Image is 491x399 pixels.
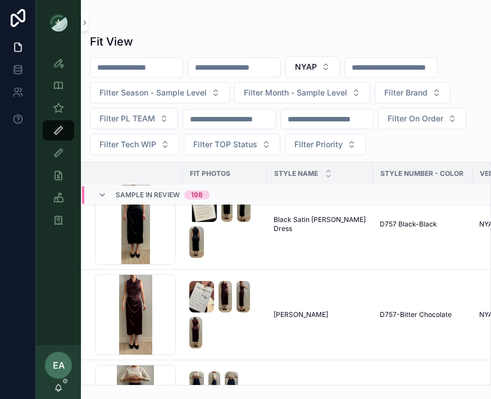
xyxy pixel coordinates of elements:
[237,281,250,312] img: Screenshot-2025-09-30-at-9.27.12-AM.png
[294,139,343,150] span: Filter Priority
[90,82,230,103] button: Select Button
[244,87,347,98] span: Filter Month - Sample Level
[189,191,217,222] img: Screenshot-2025-09-30-at-9.28.57-AM.png
[375,82,451,103] button: Select Button
[90,34,133,49] h1: Fit View
[189,317,202,348] img: Screenshot-2025-09-30-at-9.27.15-AM.png
[219,281,231,312] img: Screenshot-2025-09-30-at-9.27.09-AM.png
[234,82,370,103] button: Select Button
[99,139,156,150] span: Filter Tech WIP
[285,134,366,155] button: Select Button
[53,359,65,372] span: EA
[189,281,260,348] a: Screenshot-2025-09-30-at-9.27.07-AM.pngScreenshot-2025-09-30-at-9.27.09-AM.pngScreenshot-2025-09-...
[90,134,179,155] button: Select Button
[274,310,366,319] a: [PERSON_NAME]
[99,87,207,98] span: Filter Season - Sample Level
[189,226,204,258] img: Screenshot-2025-09-30-at-9.29.04-AM.png
[191,191,203,199] div: 198
[388,113,443,124] span: Filter On Order
[380,169,463,178] span: Style Number - Color
[380,220,437,229] span: D757 Black-Black
[99,113,155,124] span: Filter PL TEAM
[380,220,466,229] a: D757 Black-Black
[189,281,214,312] img: Screenshot-2025-09-30-at-9.27.07-AM.png
[90,108,178,129] button: Select Button
[380,310,452,319] span: D757-Bitter Chocolate
[378,108,466,129] button: Select Button
[189,191,260,258] a: Screenshot-2025-09-30-at-9.28.57-AM.pngScreenshot-2025-09-30-at-9.28.59-AM.pngScreenshot-2025-09-...
[49,13,67,31] img: App logo
[237,191,251,222] img: Screenshot-2025-09-30-at-9.29.02-AM.png
[295,61,317,72] span: NYAP
[285,56,340,78] button: Select Button
[384,87,428,98] span: Filter Brand
[36,45,81,245] div: scrollable content
[184,134,280,155] button: Select Button
[221,191,233,222] img: Screenshot-2025-09-30-at-9.28.59-AM.png
[274,310,328,319] span: [PERSON_NAME]
[380,310,466,319] a: D757-Bitter Chocolate
[190,169,230,178] span: Fit Photos
[274,215,366,233] a: Black Satin [PERSON_NAME] Dress
[193,139,257,150] span: Filter TOP Status
[116,191,180,199] span: Sample In Review
[274,169,318,178] span: STYLE NAME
